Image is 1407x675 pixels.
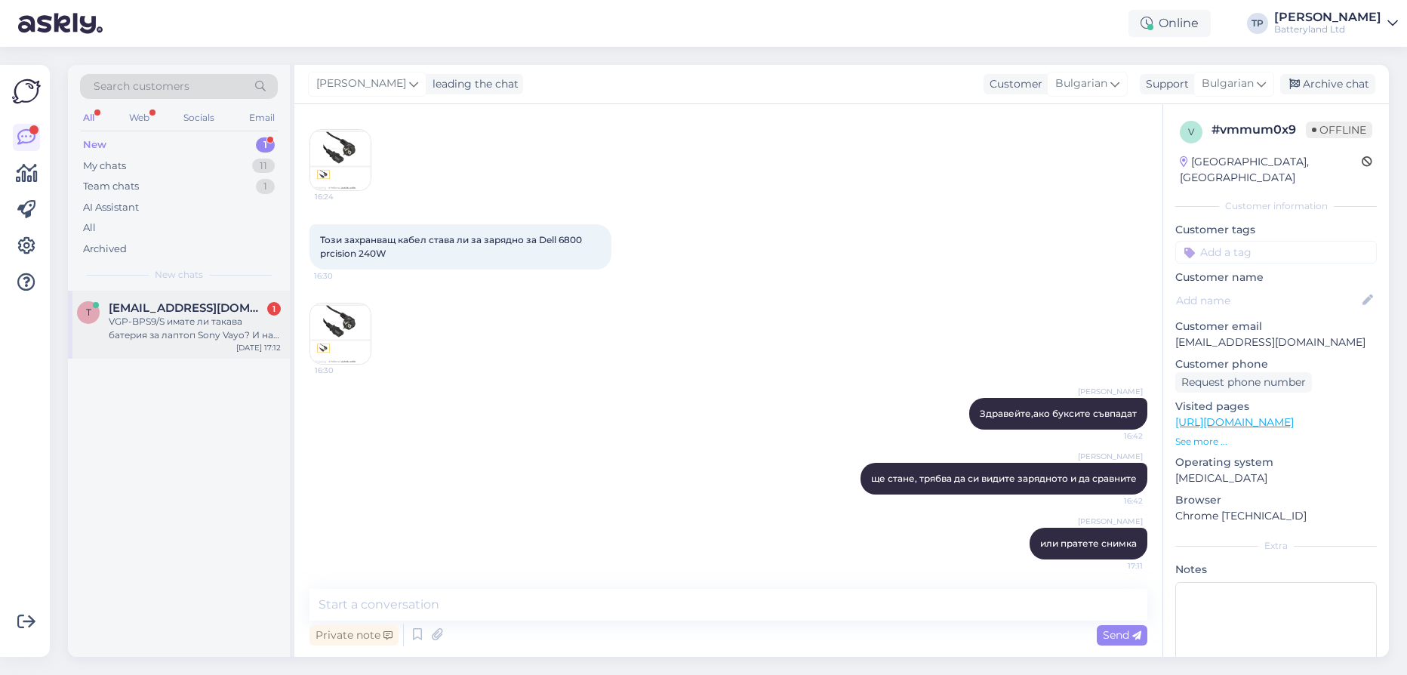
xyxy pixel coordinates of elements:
input: Add name [1176,292,1359,309]
span: Bulgarian [1055,76,1107,92]
span: 16:42 [1086,430,1143,442]
p: Visited pages [1175,399,1377,415]
div: leading the chat [426,76,519,92]
div: Email [246,108,278,128]
span: Offline [1306,122,1372,138]
span: v [1188,126,1194,137]
span: Здравейте,ако буксите съвпадат [980,408,1137,419]
div: Team chats [83,179,139,194]
p: See more ... [1175,435,1377,448]
span: или пратете снимка [1040,538,1137,549]
span: [PERSON_NAME] [1078,451,1143,462]
span: 16:24 [315,191,371,202]
div: New [83,137,106,153]
span: Bulgarian [1202,76,1254,92]
div: My chats [83,159,126,174]
div: 1 [256,137,275,153]
p: Customer email [1175,319,1377,334]
div: All [83,220,96,236]
a: [URL][DOMAIN_NAME] [1175,415,1294,429]
div: 1 [267,302,281,316]
span: Този захранващ кабел става ли за зарядно за Dell 6800 prcision 240W [320,234,584,259]
p: [EMAIL_ADDRESS][DOMAIN_NAME] [1175,334,1377,350]
span: 16:30 [315,365,371,376]
div: 11 [252,159,275,174]
div: [DATE] 17:12 [236,342,281,353]
p: Customer tags [1175,222,1377,238]
div: [PERSON_NAME] [1274,11,1381,23]
p: Notes [1175,562,1377,578]
div: Batteryland Ltd [1274,23,1381,35]
div: Online [1128,10,1211,37]
div: 1 [256,179,275,194]
div: Private note [309,625,399,646]
span: Send [1103,628,1141,642]
div: [GEOGRAPHIC_DATA], [GEOGRAPHIC_DATA] [1180,154,1362,186]
div: Support [1140,76,1189,92]
span: [PERSON_NAME] [316,76,406,92]
span: t [86,307,91,318]
div: Socials [180,108,217,128]
span: [PERSON_NAME] [1078,516,1143,527]
p: Browser [1175,492,1377,508]
input: Add a tag [1175,241,1377,264]
img: Attachment [310,130,371,190]
div: Web [126,108,152,128]
div: AI Assistant [83,200,139,215]
span: Search customers [94,79,189,94]
p: Customer phone [1175,356,1377,372]
img: Attachment [310,304,371,364]
div: Customer [984,76,1042,92]
div: Request phone number [1175,372,1312,393]
p: Operating system [1175,455,1377,470]
span: New chats [155,268,203,282]
span: tzvety_ganeva@abv.bg [109,301,266,315]
div: Archived [83,242,127,257]
span: 16:30 [314,270,371,282]
img: Askly Logo [12,77,41,106]
p: Customer name [1175,270,1377,285]
div: VGP-BPS9/S имате ли такава батерия за лаптоп Sony Vayo? И на каква цена? [109,315,281,342]
span: 16:42 [1086,495,1143,507]
div: # vmmum0x9 [1211,121,1306,139]
div: TP [1247,13,1268,34]
div: Archive chat [1280,74,1375,94]
div: Customer information [1175,199,1377,213]
div: Extra [1175,539,1377,553]
div: All [80,108,97,128]
span: ще стане, трябва да си видите зарядното и да сравните [871,473,1137,484]
span: [PERSON_NAME] [1078,386,1143,397]
span: 17:11 [1086,560,1143,572]
a: [PERSON_NAME]Batteryland Ltd [1274,11,1398,35]
p: [MEDICAL_DATA] [1175,470,1377,486]
p: Chrome [TECHNICAL_ID] [1175,508,1377,524]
